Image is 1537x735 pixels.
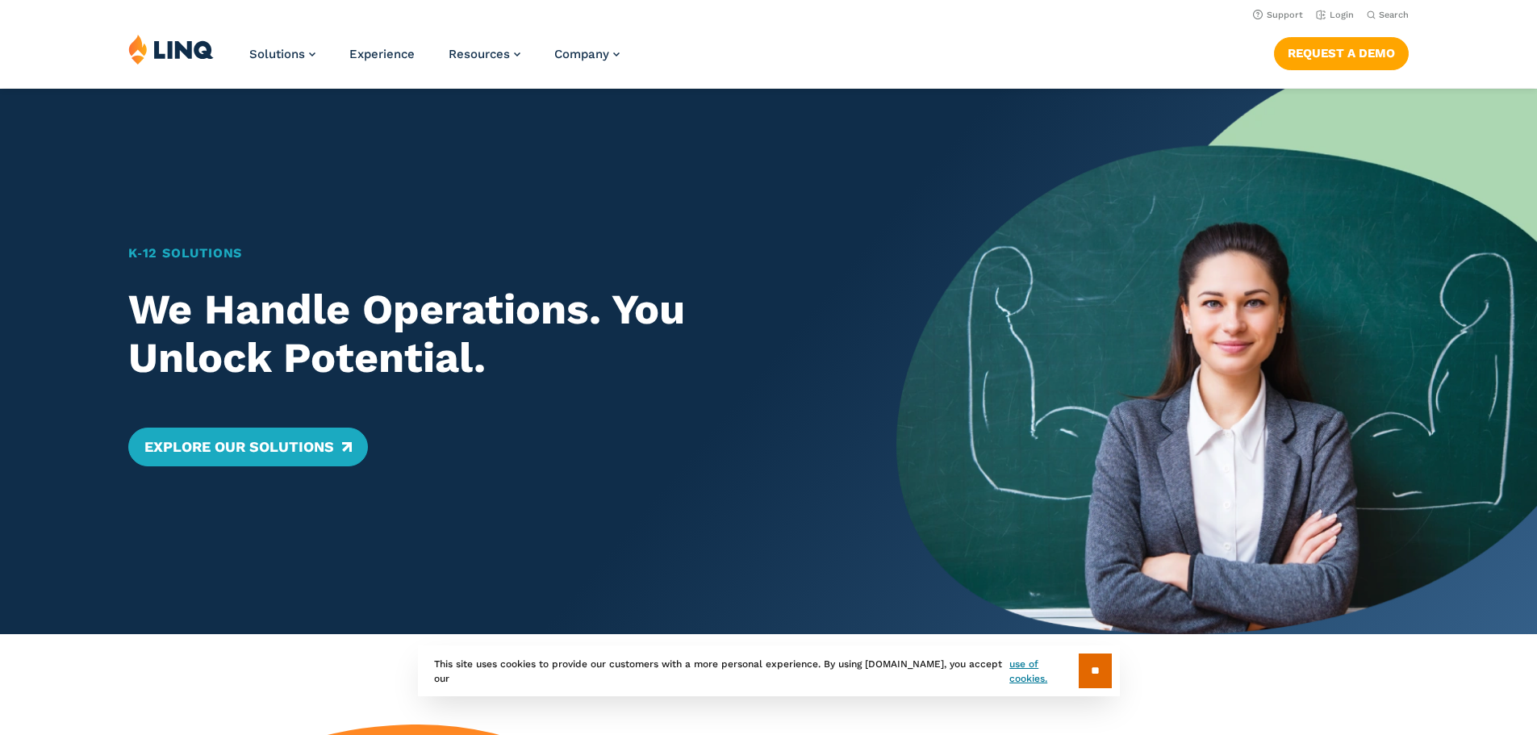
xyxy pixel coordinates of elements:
[1009,657,1078,686] a: use of cookies.
[249,47,315,61] a: Solutions
[554,47,609,61] span: Company
[249,34,620,87] nav: Primary Navigation
[1274,34,1409,69] nav: Button Navigation
[1274,37,1409,69] a: Request a Demo
[128,34,214,65] img: LINQ | K‑12 Software
[554,47,620,61] a: Company
[418,645,1120,696] div: This site uses cookies to provide our customers with a more personal experience. By using [DOMAIN...
[896,89,1537,634] img: Home Banner
[128,244,834,263] h1: K‑12 Solutions
[128,286,834,382] h2: We Handle Operations. You Unlock Potential.
[128,428,368,466] a: Explore Our Solutions
[1316,10,1354,20] a: Login
[249,47,305,61] span: Solutions
[1379,10,1409,20] span: Search
[1253,10,1303,20] a: Support
[349,47,415,61] a: Experience
[449,47,510,61] span: Resources
[449,47,520,61] a: Resources
[1367,9,1409,21] button: Open Search Bar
